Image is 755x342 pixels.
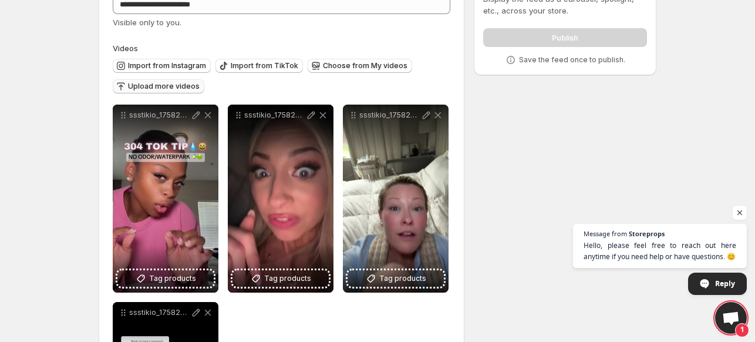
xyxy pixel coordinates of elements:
button: Upload more videos [113,79,204,93]
p: ssstikio_1758205626910 [129,110,190,120]
span: Import from TikTok [231,61,298,71]
span: Upload more videos [128,82,200,91]
div: ssstikio_1758205827046Tag products [228,105,333,293]
span: Tag products [149,273,196,284]
div: Open chat [715,302,747,334]
span: Message from [584,230,627,237]
button: Tag products [232,270,329,287]
span: Visible only to you. [113,18,181,27]
button: Import from Instagram [113,59,211,73]
span: Choose from My videos [323,61,407,71]
p: ssstikio_1758205827046 [244,110,305,120]
p: Save the feed once to publish. [519,55,625,65]
div: ssstikio_1758206164740Tag products [343,105,449,293]
span: 1 [735,323,749,337]
span: Reply [715,273,735,294]
button: Import from TikTok [215,59,303,73]
span: Tag products [379,273,426,284]
button: Choose from My videos [308,59,412,73]
span: Hello, please feel free to reach out here anytime if you need help or have questions. 😊 [584,240,736,262]
span: Videos [113,43,138,53]
span: Storeprops [629,230,665,237]
span: Import from Instagram [128,61,206,71]
p: ssstikio_1758206164740 [359,110,420,120]
button: Tag products [348,270,444,287]
button: Tag products [117,270,214,287]
p: ssstikio_1758206620098 [129,308,190,317]
div: ssstikio_1758205626910Tag products [113,105,218,293]
span: Tag products [264,273,311,284]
